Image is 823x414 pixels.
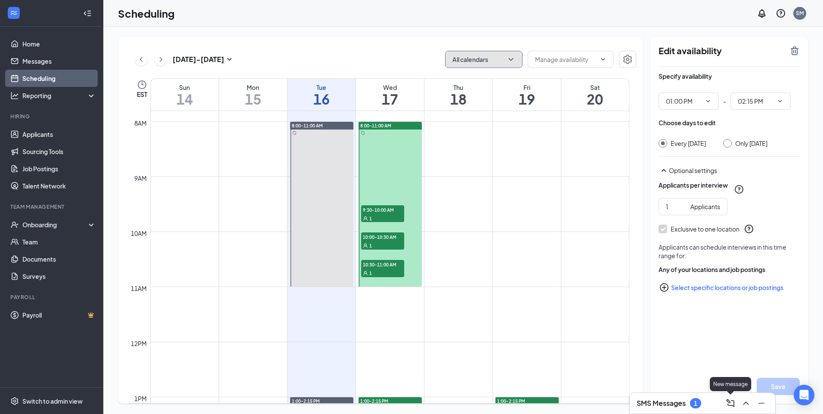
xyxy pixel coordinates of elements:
[288,79,356,111] a: September 16, 2025
[659,72,712,80] div: Specify availability
[424,79,492,111] a: September 18, 2025
[173,55,224,64] h3: [DATE] - [DATE]
[424,92,492,106] h1: 18
[22,268,96,285] a: Surveys
[135,53,148,66] button: ChevronLeft
[671,225,739,233] div: Exclusive to one location
[22,91,96,100] div: Reporting
[22,220,89,229] div: Onboarding
[363,216,368,221] svg: User
[361,131,365,135] svg: Sync
[789,46,800,56] svg: TrashOutline
[22,143,96,160] a: Sourcing Tools
[151,92,219,106] h1: 14
[363,243,368,248] svg: User
[671,139,706,148] div: Every [DATE]
[292,123,323,129] span: 8:00-11:00 AM
[22,70,96,87] a: Scheduling
[507,55,515,64] svg: ChevronDown
[224,54,235,65] svg: SmallChevronDown
[22,306,96,324] a: PayrollCrown
[659,279,800,296] button: Select specific locations or job postingsPlusCircle
[10,113,94,120] div: Hiring
[155,53,167,66] button: ChevronRight
[10,397,19,405] svg: Settings
[219,92,287,106] h1: 15
[356,79,424,111] a: September 17, 2025
[363,271,368,276] svg: User
[777,98,783,105] svg: ChevronDown
[219,79,287,111] a: September 15, 2025
[690,202,720,211] div: Applicants
[561,92,629,106] h1: 20
[424,83,492,92] div: Thu
[361,232,404,241] span: 10:00-10:30 AM
[755,396,768,410] button: Minimize
[561,83,629,92] div: Sat
[22,126,96,143] a: Applicants
[724,396,737,410] button: ComposeMessage
[288,83,356,92] div: Tue
[659,243,800,260] div: Applicants can schedule interviews in this time range for:
[292,398,320,404] span: 1:00-2:15 PM
[493,83,561,92] div: Fri
[756,398,767,408] svg: Minimize
[22,233,96,250] a: Team
[356,83,424,92] div: Wed
[151,79,219,111] a: September 14, 2025
[493,79,561,111] a: September 19, 2025
[619,51,636,68] button: Settings
[288,92,356,106] h1: 16
[637,399,686,408] h3: SMS Messages
[794,385,814,405] div: Open Intercom Messenger
[137,54,145,65] svg: ChevronLeft
[739,396,753,410] button: ChevronUp
[741,398,751,408] svg: ChevronUp
[369,270,372,276] span: 1
[361,260,404,269] span: 10:30-11:00 AM
[10,203,94,210] div: Team Management
[22,35,96,53] a: Home
[493,92,561,106] h1: 19
[659,181,728,189] div: Applicants per interview
[659,93,800,110] div: -
[360,398,388,404] span: 1:00-2:15 PM
[561,79,629,111] a: September 20, 2025
[622,54,633,65] svg: Settings
[129,284,149,293] div: 11am
[659,165,669,176] svg: SmallChevronUp
[757,8,767,19] svg: Notifications
[725,398,736,408] svg: ComposeMessage
[118,6,175,21] h1: Scheduling
[10,91,19,100] svg: Analysis
[710,377,751,391] div: New message
[151,83,219,92] div: Sun
[129,339,149,348] div: 12pm
[10,220,19,229] svg: UserCheck
[22,250,96,268] a: Documents
[445,51,523,68] button: All calendarsChevronDown
[22,177,96,195] a: Talent Network
[22,53,96,70] a: Messages
[356,92,424,106] h1: 17
[137,90,147,99] span: EST
[292,131,297,135] svg: Sync
[659,265,800,274] div: Any of your locations and job postings
[705,98,712,105] svg: ChevronDown
[83,9,92,18] svg: Collapse
[659,46,784,56] h2: Edit availability
[10,294,94,301] div: Payroll
[133,173,149,183] div: 9am
[129,229,149,238] div: 10am
[369,243,372,249] span: 1
[22,160,96,177] a: Job Postings
[219,83,287,92] div: Mon
[133,394,149,403] div: 1pm
[757,378,800,395] button: Save
[600,56,606,63] svg: ChevronDown
[694,400,697,407] div: 1
[535,55,596,64] input: Manage availability
[360,123,391,129] span: 8:00-11:00 AM
[361,205,404,214] span: 9:30-10:00 AM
